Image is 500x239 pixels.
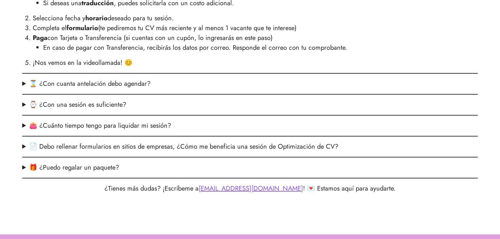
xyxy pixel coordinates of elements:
summary: 📄 Debo rellenar formularios en sitios de empresas, ¿Cómo me beneficia una sesión de Optimización ... [22,142,478,152]
summary: ⌚ ¿Con una sesión es suficiente? [22,100,478,110]
a: [EMAIL_ADDRESS][DOMAIN_NAME] [199,184,303,193]
li: Selecciona fecha y deseado para tu sesión. [33,13,478,23]
strong: formulario [66,23,98,33]
strong: Paga [33,33,47,43]
p: ¿Tienes más dudas? ¡Escríbeme a ! 💌 Estamos aquí para ayudarte. [22,184,478,193]
summary: 👛 ¿Cuánto tiempo tengo para liquidar mi sesión? [22,121,478,131]
li: Completa el (te pediremos tu CV más reciente y al menos 1 vacante que te interese) [33,23,478,33]
summary: ⌛ ¿Con cuanta antelación debo agendar? [22,79,478,89]
li: con Tarjeta o Transferencia (si cuentas con un cupón, lo ingresarás en este paso) [33,33,478,53]
li: ¡Nos vemos en la videollamada! 😊 [33,58,478,68]
strong: horario [85,13,108,23]
summary: 🎁 ¿Puedo regalar un paquete? [22,163,478,173]
li: En caso de pagar con Transferencia, recibirás los datos por correo. Responde el correo con tu com... [43,43,478,53]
